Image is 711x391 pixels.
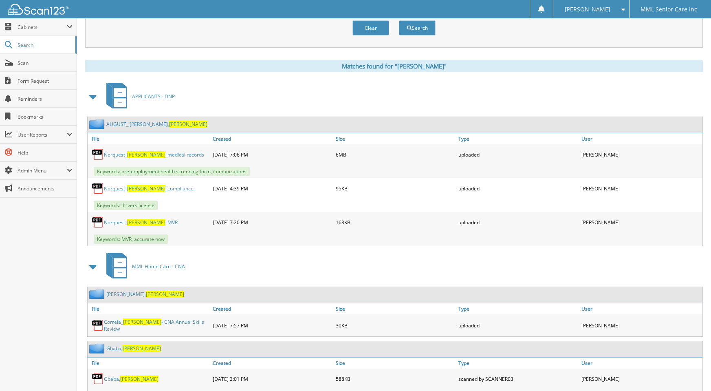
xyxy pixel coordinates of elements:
[132,263,185,270] span: MML Home Care - CNA
[106,291,184,298] a: [PERSON_NAME],[PERSON_NAME]
[92,373,104,385] img: PDF.png
[127,151,165,158] span: [PERSON_NAME]
[579,316,702,334] div: [PERSON_NAME]
[18,77,73,84] span: Form Request
[89,289,106,299] img: folder2.png
[211,371,334,387] div: [DATE] 3:01 PM
[18,60,73,66] span: Scan
[132,93,175,100] span: APPLICANTS - DNP
[565,7,610,12] span: [PERSON_NAME]
[670,352,711,391] iframe: Chat Widget
[211,146,334,163] div: [DATE] 7:06 PM
[92,182,104,194] img: PDF.png
[18,167,67,174] span: Admin Menu
[456,371,579,387] div: scanned by SCANNER03
[334,316,457,334] div: 30KB
[127,185,165,192] span: [PERSON_NAME]
[92,148,104,161] img: PDF.png
[456,146,579,163] div: uploaded
[456,316,579,334] div: uploaded
[88,358,211,369] a: File
[352,20,389,35] button: Clear
[456,358,579,369] a: Type
[456,133,579,144] a: Type
[456,303,579,314] a: Type
[18,113,73,120] span: Bookmarks
[94,234,168,244] span: Keywords: MVR, accurate now
[334,133,457,144] a: Size
[18,24,67,31] span: Cabinets
[579,180,702,197] div: [PERSON_NAME]
[123,318,161,325] span: [PERSON_NAME]
[18,185,73,192] span: Announcements
[101,250,185,283] a: MML Home Care - CNA
[456,214,579,230] div: uploaded
[104,219,178,226] a: Norquest_[PERSON_NAME]_MVR
[18,149,73,156] span: Help
[120,376,158,382] span: [PERSON_NAME]
[88,303,211,314] a: File
[92,319,104,331] img: PDF.png
[101,80,175,113] a: APPLICANTS - DNP
[211,180,334,197] div: [DATE] 4:39 PM
[579,133,702,144] a: User
[104,318,209,332] a: Correia_[PERSON_NAME]- CNA Annual Skills Review
[106,345,161,352] a: Gbaba,[PERSON_NAME]
[18,42,71,49] span: Search
[92,216,104,228] img: PDF.png
[334,180,457,197] div: 95KB
[18,131,67,138] span: User Reports
[641,7,697,12] span: MML Senior Care Inc
[8,4,69,15] img: scan123-logo-white.svg
[94,167,250,176] span: Keywords: pre-employment health screening form, immunizations
[85,60,703,72] div: Matches found for "[PERSON_NAME]"
[334,303,457,314] a: Size
[579,303,702,314] a: User
[334,214,457,230] div: 163KB
[89,343,106,353] img: folder2.png
[169,121,207,128] span: [PERSON_NAME]
[211,214,334,230] div: [DATE] 7:20 PM
[123,345,161,352] span: [PERSON_NAME]
[579,371,702,387] div: [PERSON_NAME]
[211,133,334,144] a: Created
[88,133,211,144] a: File
[334,371,457,387] div: 588KB
[104,376,158,382] a: Gbaba,[PERSON_NAME]
[211,316,334,334] div: [DATE] 7:57 PM
[211,358,334,369] a: Created
[211,303,334,314] a: Created
[89,119,106,129] img: folder2.png
[106,121,207,128] a: AUGUST_ [PERSON_NAME],[PERSON_NAME]
[104,151,204,158] a: Norquest_[PERSON_NAME]_medical records
[579,146,702,163] div: [PERSON_NAME]
[334,146,457,163] div: 6MB
[146,291,184,298] span: [PERSON_NAME]
[579,358,702,369] a: User
[399,20,436,35] button: Search
[456,180,579,197] div: uploaded
[94,201,158,210] span: Keywords: drivers license
[127,219,165,226] span: [PERSON_NAME]
[104,185,194,192] a: Norquest_[PERSON_NAME]_compliance
[579,214,702,230] div: [PERSON_NAME]
[334,358,457,369] a: Size
[18,95,73,102] span: Reminders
